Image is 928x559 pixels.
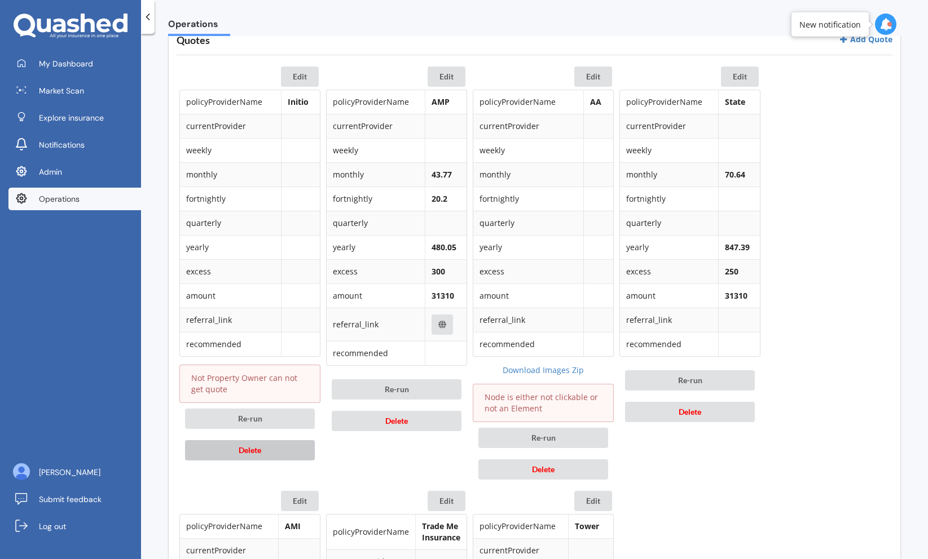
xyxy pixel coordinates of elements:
button: Edit [574,491,612,511]
b: 31310 [432,290,454,301]
button: Edit [281,491,319,511]
b: 31310 [725,290,747,301]
b: 250 [725,266,738,277]
td: amount [620,283,718,308]
td: recommended [620,332,718,356]
td: amount [327,283,425,308]
button: Re-run [478,428,608,448]
a: [PERSON_NAME] [8,461,141,483]
b: AMP [432,96,450,107]
td: policyProviderName [327,90,425,114]
b: 847.39 [725,242,750,252]
td: excess [180,259,281,283]
a: Market Scan [8,79,141,102]
button: Re-run [185,409,315,429]
span: [PERSON_NAME] [39,467,100,478]
td: policyProviderName [620,90,718,114]
td: yearly [327,235,425,259]
span: Delete [532,464,555,474]
a: Download Images Zip [473,365,614,376]
button: Delete [478,459,608,480]
td: excess [620,259,718,283]
div: New notification [799,19,861,30]
span: Notifications [39,139,85,150]
td: amount [473,283,583,308]
td: recommended [327,341,425,365]
td: monthly [327,162,425,187]
span: Log out [39,521,66,532]
span: Delete [385,416,408,425]
td: monthly [473,162,583,187]
td: recommended [180,332,281,356]
td: excess [327,259,425,283]
img: ALV-UjU6YHOUIM1AGx_4vxbOkaOq-1eqc8a3URkVIJkc_iWYmQ98kTe7fc9QMVOBV43MoXmOPfWPN7JjnmUwLuIGKVePaQgPQ... [13,463,30,480]
td: yearly [180,235,281,259]
td: yearly [473,235,583,259]
span: Operations [39,193,80,205]
td: currentProvider [473,114,583,138]
b: Trade Me Insurance [422,521,460,543]
button: Edit [428,491,465,511]
td: quarterly [180,211,281,235]
b: 300 [432,266,445,277]
a: Submit feedback [8,488,141,511]
b: 43.77 [432,169,452,180]
span: Submit feedback [39,494,102,505]
td: amount [180,283,281,308]
span: My Dashboard [39,58,93,69]
span: Explore insurance [39,112,104,123]
td: quarterly [327,211,425,235]
td: monthly [620,162,718,187]
td: recommended [473,332,583,356]
td: fortnightly [327,187,425,211]
td: policyProviderName [180,90,281,114]
td: weekly [620,138,718,162]
a: Operations [8,188,141,210]
button: Delete [185,440,315,460]
a: Add Quote [839,34,892,45]
td: fortnightly [620,187,718,211]
a: Notifications [8,134,141,156]
td: referral_link [620,308,718,332]
span: Admin [39,166,62,178]
td: weekly [327,138,425,162]
button: Delete [332,411,461,431]
b: State [725,96,745,107]
span: Market Scan [39,85,84,96]
td: quarterly [473,211,583,235]
td: yearly [620,235,718,259]
b: 480.05 [432,242,456,252]
a: Log out [8,515,141,538]
a: Explore insurance [8,107,141,129]
td: currentProvider [327,114,425,138]
b: Initio [288,96,309,107]
td: weekly [473,138,583,162]
b: AA [590,96,601,107]
b: AMI [285,521,301,531]
td: quarterly [620,211,718,235]
td: referral_link [327,308,425,341]
button: Edit [721,66,759,87]
button: Delete [625,402,755,422]
td: policyProviderName [180,514,278,538]
button: Re-run [625,370,755,391]
td: monthly [180,162,281,187]
td: referral_link [473,308,583,332]
button: Edit [428,66,465,87]
td: referral_link [180,308,281,332]
span: Delete [679,407,701,416]
td: fortnightly [180,187,281,211]
td: policyProviderName [473,514,568,538]
td: fortnightly [473,187,583,211]
b: 70.64 [725,169,745,180]
b: Tower [575,521,599,531]
h3: Quotes [177,34,210,47]
td: currentProvider [620,114,718,138]
button: Edit [281,66,319,87]
td: excess [473,259,583,283]
td: weekly [180,138,281,162]
td: currentProvider [180,114,281,138]
a: My Dashboard [8,52,141,75]
button: Edit [574,66,612,87]
td: policyProviderName [327,514,415,549]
